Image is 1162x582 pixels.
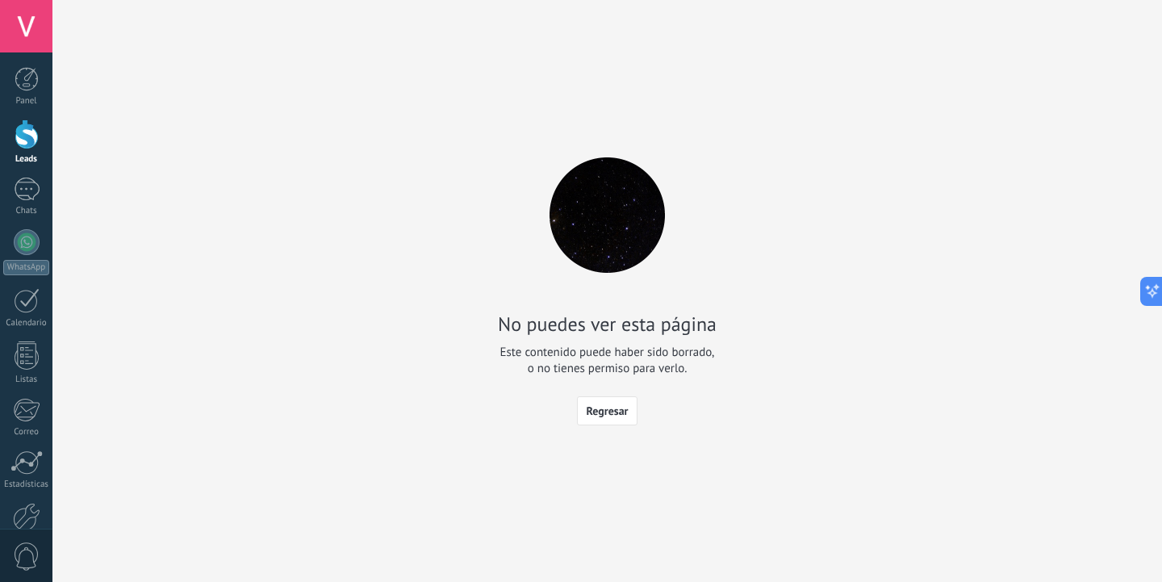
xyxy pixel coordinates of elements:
div: Chats [3,206,50,216]
div: Leads [3,154,50,165]
span: Regresar [586,405,628,417]
div: Estadísticas [3,479,50,490]
div: Listas [3,375,50,385]
div: WhatsApp [3,260,49,275]
div: Correo [3,427,50,438]
div: Calendario [3,318,50,329]
h2: No puedes ver esta página [498,312,717,337]
span: Este contenido puede haber sido borrado, o no tienes permiso para verlo. [500,345,715,377]
img: no access [550,157,665,273]
div: Panel [3,96,50,107]
button: Regresar [577,396,637,425]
